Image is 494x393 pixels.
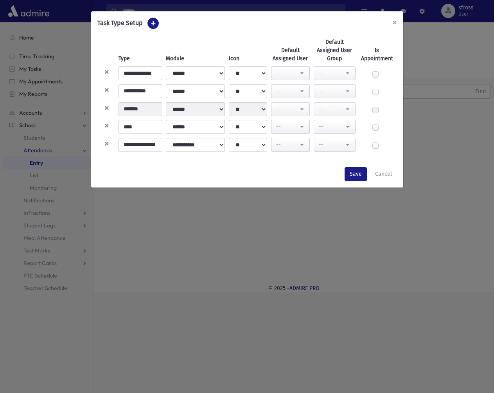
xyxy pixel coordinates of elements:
[319,87,344,95] div: --
[314,84,356,98] button: --
[370,167,397,181] button: Cancel
[276,69,298,77] div: --
[117,36,164,65] th: Type
[276,123,298,131] div: --
[345,167,367,181] button: Save
[271,84,310,98] button: --
[314,66,356,80] button: --
[227,36,269,65] th: Icon
[164,36,227,65] th: Module
[97,19,143,27] span: Task Type Setup
[357,36,397,65] th: Is Appointment
[314,120,356,134] button: --
[271,120,310,134] button: --
[269,36,312,65] th: Default Assigned User
[276,141,298,149] div: --
[386,11,403,33] button: ×
[271,138,310,152] button: --
[319,123,344,131] div: --
[276,87,298,95] div: --
[312,36,357,65] th: Default Assigned User Group
[319,105,344,113] div: --
[319,69,344,77] div: --
[276,105,298,113] div: --
[314,138,356,152] button: --
[271,66,310,80] button: --
[314,102,356,116] button: --
[271,102,310,116] button: --
[319,141,344,149] div: --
